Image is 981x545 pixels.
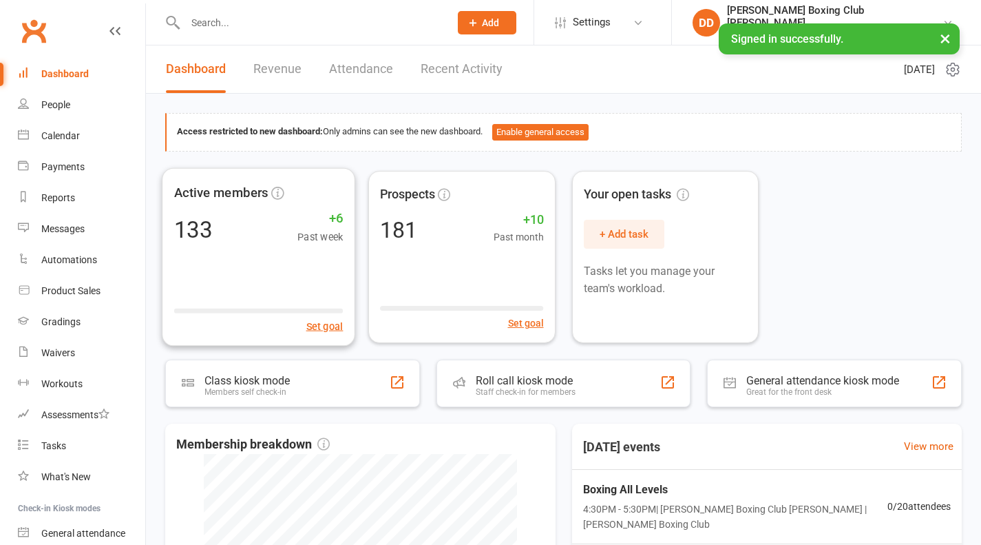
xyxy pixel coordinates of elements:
button: Add [458,11,516,34]
a: Revenue [253,45,302,93]
span: Active members [174,182,268,203]
div: Workouts [41,378,83,389]
div: General attendance kiosk mode [746,374,899,387]
a: What's New [18,462,145,493]
button: + Add task [584,220,664,249]
div: What's New [41,471,91,482]
div: Dashboard [41,68,89,79]
div: 133 [174,218,213,240]
span: Boxing All Levels [583,481,888,499]
span: [DATE] [904,61,935,78]
span: Past week [297,229,343,245]
div: Tasks [41,440,66,451]
span: Settings [573,7,611,38]
button: × [933,23,958,53]
div: Only admins can see the new dashboard. [177,124,951,141]
a: Dashboard [18,59,145,90]
a: Attendance [329,45,393,93]
p: Tasks let you manage your team's workload. [584,263,747,298]
div: Waivers [41,347,75,358]
a: Workouts [18,369,145,400]
div: DD [693,9,720,37]
div: Gradings [41,316,81,327]
a: Gradings [18,307,145,338]
span: 0 / 20 attendees [887,499,951,514]
a: Reports [18,183,145,214]
a: Product Sales [18,276,145,307]
input: Search... [181,13,440,32]
a: Tasks [18,431,145,462]
div: Roll call kiosk mode [476,374,576,387]
div: Payments [41,161,85,172]
strong: Access restricted to new dashboard: [177,126,323,136]
span: Signed in successfully. [731,32,843,45]
a: Payments [18,152,145,183]
span: Past month [494,229,544,245]
span: Prospects [380,185,435,205]
span: Your open tasks [584,185,689,205]
a: View more [904,438,953,455]
div: [PERSON_NAME] Boxing Club [PERSON_NAME] [727,4,942,29]
div: Messages [41,223,85,234]
span: +10 [494,210,544,230]
span: Add [482,17,499,28]
button: Set goal [306,318,344,333]
a: Recent Activity [421,45,503,93]
span: 4:30PM - 5:30PM | [PERSON_NAME] Boxing Club [PERSON_NAME] | [PERSON_NAME] Boxing Club [583,502,888,533]
div: Members self check-in [204,387,290,397]
div: Great for the front desk [746,387,899,397]
a: Waivers [18,338,145,369]
button: Enable general access [492,124,589,141]
span: Membership breakdown [176,435,330,455]
div: 181 [380,219,417,241]
div: Class kiosk mode [204,374,290,387]
div: Staff check-in for members [476,387,576,397]
div: People [41,99,70,110]
div: Assessments [41,409,109,420]
a: Messages [18,214,145,245]
div: Reports [41,192,75,203]
span: +6 [297,208,343,229]
a: Calendar [18,121,145,152]
div: Product Sales [41,285,101,296]
button: Set goal [508,316,544,331]
div: General attendance [41,528,125,539]
div: Automations [41,254,97,265]
div: Calendar [41,130,80,141]
h3: [DATE] events [572,435,671,460]
a: Assessments [18,400,145,431]
a: Dashboard [166,45,226,93]
a: Automations [18,245,145,276]
a: Clubworx [17,14,51,48]
a: People [18,90,145,121]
